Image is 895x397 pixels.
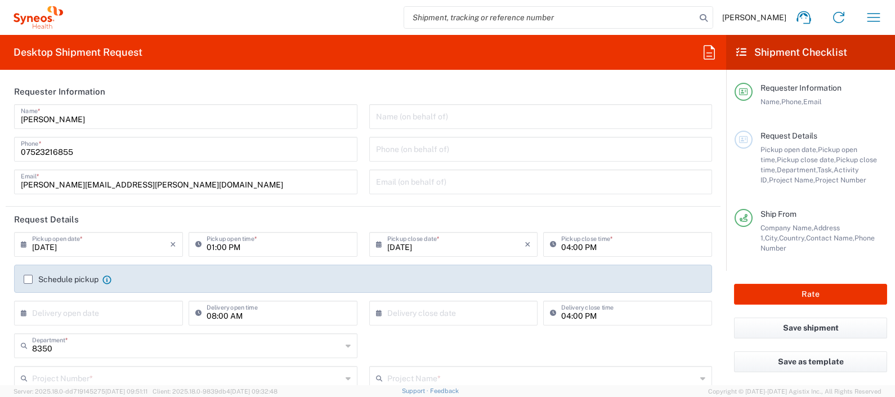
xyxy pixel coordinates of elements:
[760,131,817,140] span: Request Details
[803,97,822,106] span: Email
[24,275,99,284] label: Schedule pickup
[777,166,817,174] span: Department,
[734,351,887,372] button: Save as template
[14,86,105,97] h2: Requester Information
[14,388,147,395] span: Server: 2025.18.0-dd719145275
[153,388,278,395] span: Client: 2025.18.0-9839db4
[760,83,842,92] span: Requester Information
[760,97,781,106] span: Name,
[760,224,813,232] span: Company Name,
[230,388,278,395] span: [DATE] 09:32:48
[14,46,142,59] h2: Desktop Shipment Request
[105,388,147,395] span: [DATE] 09:51:11
[170,235,176,253] i: ×
[779,234,806,242] span: Country,
[525,235,531,253] i: ×
[14,214,79,225] h2: Request Details
[430,387,459,394] a: Feedback
[708,386,881,396] span: Copyright © [DATE]-[DATE] Agistix Inc., All Rights Reserved
[722,12,786,23] span: [PERSON_NAME]
[760,209,796,218] span: Ship From
[781,97,803,106] span: Phone,
[734,318,887,338] button: Save shipment
[402,387,430,394] a: Support
[765,234,779,242] span: City,
[734,284,887,305] button: Rate
[806,234,854,242] span: Contact Name,
[404,7,696,28] input: Shipment, tracking or reference number
[769,176,815,184] span: Project Name,
[777,155,836,164] span: Pickup close date,
[736,46,847,59] h2: Shipment Checklist
[760,145,818,154] span: Pickup open date,
[815,176,866,184] span: Project Number
[817,166,834,174] span: Task,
